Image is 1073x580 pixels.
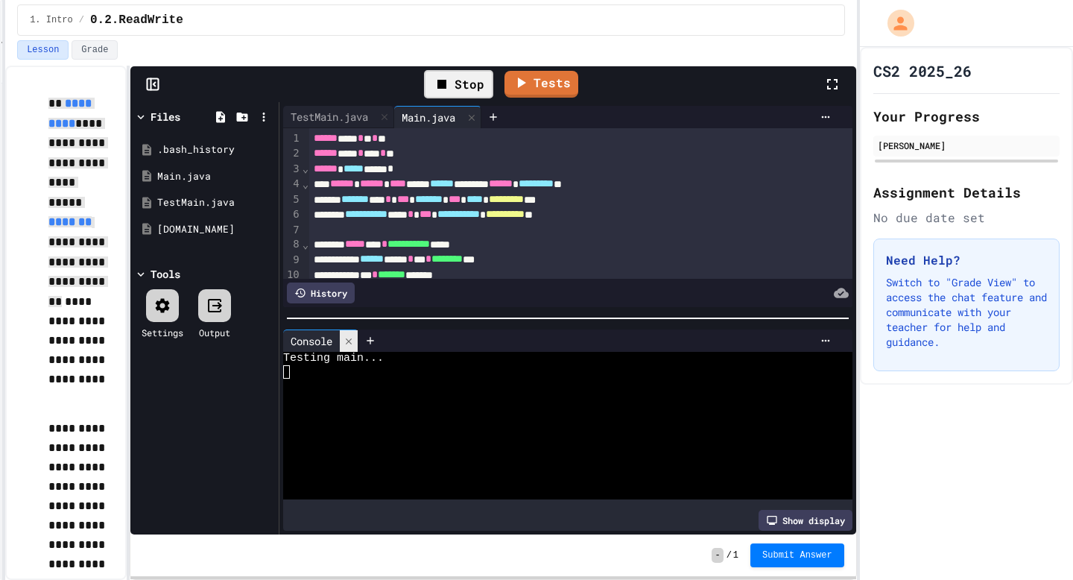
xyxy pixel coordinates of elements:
h1: CS2 2025_26 [873,60,972,81]
div: 9 [283,253,302,268]
div: My Account [872,6,918,40]
div: 4 [283,177,302,192]
h3: Need Help? [886,251,1047,269]
div: Show display [759,510,852,531]
div: Files [151,109,180,124]
span: / [727,549,732,561]
div: TestMain.java [157,195,273,210]
div: 2 [283,146,302,161]
p: Switch to "Grade View" to access the chat feature and communicate with your teacher for help and ... [886,275,1047,350]
button: Submit Answer [750,543,844,567]
div: TestMain.java [283,109,376,124]
div: History [287,283,355,303]
div: Stop [424,70,493,98]
span: - [712,548,723,563]
div: Output [199,326,230,339]
div: 10 [283,268,302,283]
span: Fold line [302,163,309,174]
span: Submit Answer [762,549,832,561]
span: 0.2.ReadWrite [90,11,183,29]
span: 1. Intro [30,14,73,26]
h2: Assignment Details [873,182,1060,203]
div: Main.java [394,106,481,128]
div: 5 [283,192,302,207]
div: TestMain.java [283,106,394,128]
div: [PERSON_NAME] [878,139,1055,152]
div: 1 [283,131,302,146]
h2: Your Progress [873,106,1060,127]
div: 7 [283,223,302,238]
span: 1 [733,549,738,561]
button: Lesson [17,40,69,60]
span: Testing main... [283,352,384,365]
div: 6 [283,207,302,222]
div: 3 [283,162,302,177]
div: Tools [151,266,180,282]
div: Main.java [394,110,463,125]
button: Grade [72,40,118,60]
div: Main.java [157,169,273,184]
span: Fold line [302,239,309,250]
div: [DOMAIN_NAME] [157,222,273,237]
div: No due date set [873,209,1060,227]
div: 8 [283,237,302,252]
div: Console [283,333,340,349]
div: Settings [142,326,183,339]
span: / [79,14,84,26]
a: Tests [504,71,578,98]
div: .bash_history [157,142,273,157]
span: Fold line [302,178,309,190]
div: Console [283,330,358,352]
